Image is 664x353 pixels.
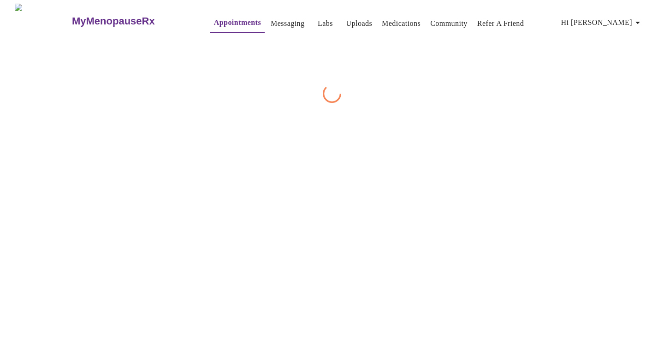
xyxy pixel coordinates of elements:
[72,15,155,27] h3: MyMenopauseRx
[557,13,647,32] button: Hi [PERSON_NAME]
[311,14,340,33] button: Labs
[267,14,308,33] button: Messaging
[561,16,643,29] span: Hi [PERSON_NAME]
[343,14,376,33] button: Uploads
[71,5,191,37] a: MyMenopauseRx
[318,17,333,30] a: Labs
[378,14,424,33] button: Medications
[427,14,471,33] button: Community
[474,14,528,33] button: Refer a Friend
[346,17,373,30] a: Uploads
[477,17,524,30] a: Refer a Friend
[214,16,261,29] a: Appointments
[430,17,468,30] a: Community
[382,17,421,30] a: Medications
[210,13,265,33] button: Appointments
[271,17,304,30] a: Messaging
[15,4,71,38] img: MyMenopauseRx Logo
